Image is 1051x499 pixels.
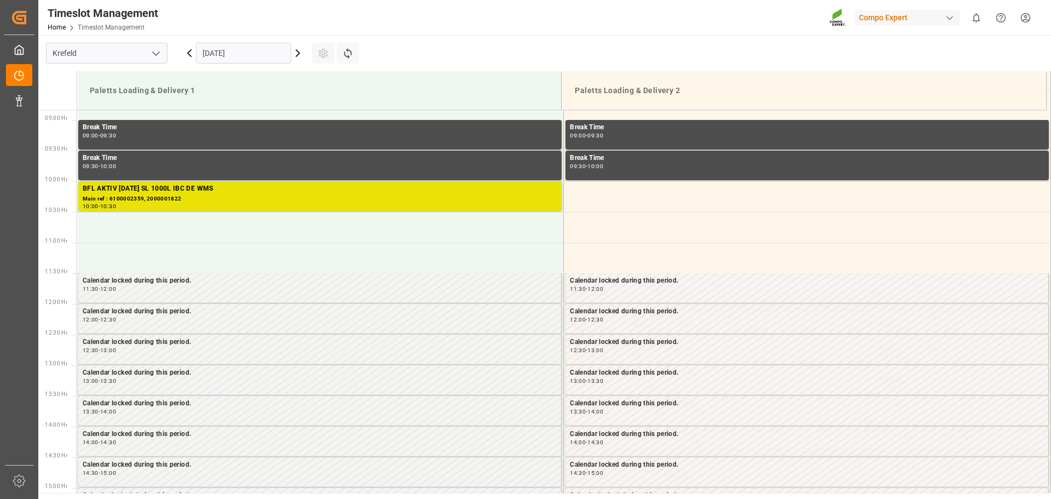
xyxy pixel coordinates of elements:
div: - [99,317,100,322]
div: Calendar locked during this period. [570,337,1044,348]
div: 09:30 [587,133,603,138]
div: 11:30 [570,286,586,291]
a: Home [48,24,66,31]
div: - [586,440,587,445]
div: 13:00 [83,378,99,383]
div: 14:30 [83,471,99,475]
div: - [99,133,100,138]
span: 11:30 Hr [45,268,67,274]
div: Calendar locked during this period. [83,398,557,409]
div: Break Time [570,122,1044,133]
span: 14:00 Hr [45,422,67,428]
span: 12:00 Hr [45,299,67,305]
div: Break Time [570,153,1044,164]
div: - [586,378,587,383]
div: - [99,204,100,209]
div: Calendar locked during this period. [570,276,1044,286]
button: show 0 new notifications [964,5,989,30]
span: 10:30 Hr [45,207,67,213]
div: Calendar locked during this period. [83,337,557,348]
div: Calendar locked during this period. [570,398,1044,409]
div: Calendar locked during this period. [570,306,1044,317]
div: - [586,317,587,322]
div: - [99,378,100,383]
span: 13:30 Hr [45,391,67,397]
div: - [586,133,587,138]
div: 09:30 [83,164,99,169]
div: Break Time [83,122,557,133]
div: Timeslot Management [48,5,158,21]
div: 13:30 [587,378,603,383]
div: 15:00 [587,471,603,475]
div: - [586,471,587,475]
div: 14:30 [570,471,586,475]
div: 12:30 [587,317,603,322]
div: 15:00 [100,471,116,475]
div: Calendar locked during this period. [570,429,1044,440]
div: Calendar locked during this period. [570,368,1044,378]
button: open menu [147,45,164,62]
div: - [586,286,587,291]
div: 13:00 [587,348,603,353]
div: Calendar locked during this period. [83,429,557,440]
div: - [99,440,100,445]
div: 14:00 [100,409,116,414]
div: 14:30 [587,440,603,445]
div: 10:30 [100,204,116,209]
div: BFL AKTIV [DATE] SL 1000L IBC DE WMS [83,183,557,194]
div: 14:00 [570,440,586,445]
div: 13:30 [83,409,99,414]
div: Break Time [83,153,557,164]
div: - [99,348,100,353]
span: 10:00 Hr [45,176,67,182]
div: 12:00 [100,286,116,291]
div: Calendar locked during this period. [570,460,1044,471]
button: Help Center [989,5,1013,30]
div: 10:00 [587,164,603,169]
div: - [586,348,587,353]
div: Calendar locked during this period. [83,276,557,286]
div: 10:00 [100,164,116,169]
div: - [586,164,587,169]
div: 12:00 [83,317,99,322]
div: 09:00 [570,133,586,138]
div: 13:00 [100,348,116,353]
button: Compo Expert [854,7,964,28]
div: 09:30 [570,164,586,169]
div: Paletts Loading & Delivery 1 [85,81,552,101]
div: Paletts Loading & Delivery 2 [570,81,1037,101]
div: - [99,286,100,291]
div: 09:30 [100,133,116,138]
span: 13:00 Hr [45,360,67,366]
span: 12:30 Hr [45,330,67,336]
div: 14:00 [587,409,603,414]
div: 13:00 [570,378,586,383]
div: - [99,409,100,414]
div: 11:30 [83,286,99,291]
input: DD.MM.YYYY [196,43,291,64]
div: 12:30 [570,348,586,353]
div: 12:00 [587,286,603,291]
span: 09:00 Hr [45,115,67,121]
div: 12:30 [100,317,116,322]
span: 09:30 Hr [45,146,67,152]
div: 14:30 [100,440,116,445]
div: Calendar locked during this period. [83,460,557,471]
div: 09:00 [83,133,99,138]
div: 12:30 [83,348,99,353]
span: 11:00 Hr [45,238,67,244]
span: 15:00 Hr [45,483,67,489]
div: 12:00 [570,317,586,322]
div: - [99,471,100,475]
div: 10:00 [83,204,99,209]
div: 14:00 [83,440,99,445]
div: Calendar locked during this period. [83,306,557,317]
div: Calendar locked during this period. [83,368,557,378]
div: Compo Expert [854,10,960,26]
input: Type to search/select [46,43,168,64]
div: 13:30 [100,378,116,383]
div: - [99,164,100,169]
div: - [586,409,587,414]
span: 14:30 Hr [45,452,67,458]
div: Main ref : 6100002359, 2000001822 [83,194,557,204]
